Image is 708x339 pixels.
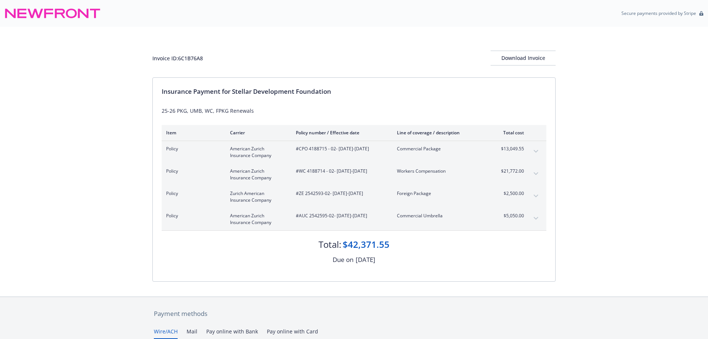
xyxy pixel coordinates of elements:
div: Total cost [496,129,524,136]
span: Commercial Package [397,145,484,152]
span: American Zurich Insurance Company [230,212,284,226]
span: #CPO 4188715 - 02 - [DATE]-[DATE] [296,145,385,152]
button: expand content [530,190,542,202]
span: $13,049.55 [496,145,524,152]
div: Policy number / Effective date [296,129,385,136]
div: PolicyZurich American Insurance Company#ZE 2542593-02- [DATE]-[DATE]Foreign Package$2,500.00expan... [162,186,546,208]
div: Due on [333,255,353,265]
span: Foreign Package [397,190,484,197]
div: PolicyAmerican Zurich Insurance Company#AUC 2542595-02- [DATE]-[DATE]Commercial Umbrella$5,050.00... [162,208,546,230]
span: $5,050.00 [496,212,524,219]
div: Payment methods [154,309,554,319]
span: #AUC 2542595-02 - [DATE]-[DATE] [296,212,385,219]
button: expand content [530,145,542,157]
span: American Zurich Insurance Company [230,145,284,159]
span: Policy [166,190,218,197]
div: PolicyAmerican Zurich Insurance Company#WC 4188714 - 02- [DATE]-[DATE]Workers Compensation$21,772... [162,163,546,186]
span: American Zurich Insurance Company [230,168,284,181]
div: Invoice ID: 6C1B76A8 [152,54,203,62]
button: expand content [530,168,542,180]
div: Insurance Payment for Stellar Development Foundation [162,87,546,96]
div: Total: [319,238,341,251]
button: Download Invoice [491,51,556,65]
span: Workers Compensation [397,168,484,175]
div: Line of coverage / description [397,129,484,136]
span: $21,772.00 [496,168,524,175]
span: Zurich American Insurance Company [230,190,284,204]
span: Policy [166,212,218,219]
span: #WC 4188714 - 02 - [DATE]-[DATE] [296,168,385,175]
div: PolicyAmerican Zurich Insurance Company#CPO 4188715 - 02- [DATE]-[DATE]Commercial Package$13,049.... [162,141,546,163]
button: expand content [530,212,542,224]
div: Item [166,129,218,136]
div: $42,371.55 [343,238,389,251]
span: Policy [166,145,218,152]
span: Commercial Umbrella [397,212,484,219]
div: Carrier [230,129,284,136]
div: 25-26 PKG, UMB, WC, FPKG Renewals [162,107,546,115]
div: [DATE] [356,255,375,265]
span: #ZE 2542593-02 - [DATE]-[DATE] [296,190,385,197]
span: Policy [166,168,218,175]
p: Secure payments provided by Stripe [621,10,696,16]
span: $2,500.00 [496,190,524,197]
